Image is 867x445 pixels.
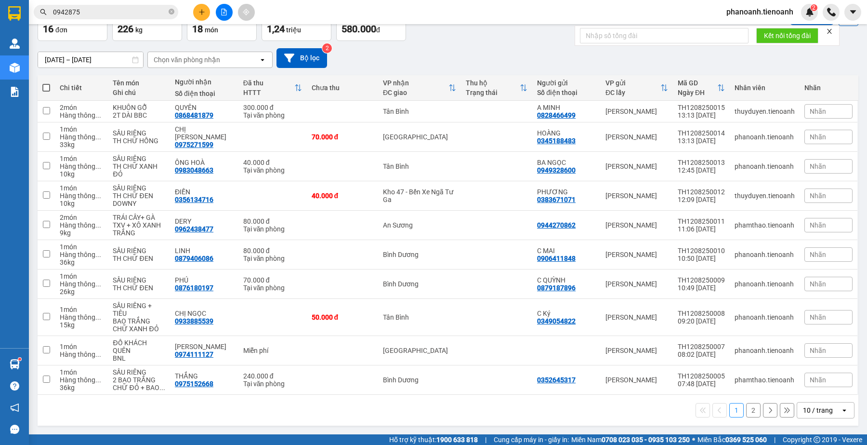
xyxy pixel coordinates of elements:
[113,192,165,207] div: TH CHỮ ĐEN DOWNY
[243,347,302,354] div: Miễn phí
[10,87,20,97] img: solution-icon
[113,214,165,221] div: TRÁI CÂY+ GÀ
[537,196,576,203] div: 0383671071
[678,372,725,380] div: TH1208250005
[60,155,103,162] div: 1 món
[60,321,103,329] div: 15 kg
[60,280,103,288] div: Hàng thông thường
[113,104,165,111] div: KHUÔN GỖ
[383,221,456,229] div: An Sương
[205,26,218,34] span: món
[692,438,695,442] span: ⚪️
[175,104,234,111] div: QUYÊN
[60,368,103,376] div: 1 món
[376,26,380,34] span: đ
[678,79,717,87] div: Mã GD
[113,284,165,292] div: TH CHỮ ĐEN
[312,133,373,141] div: 70.000 đ
[678,159,725,166] div: TH1208250013
[243,276,302,284] div: 70.000 đ
[466,79,520,87] div: Thu hộ
[810,133,826,141] span: Nhãn
[735,133,795,141] div: phanoanh.tienoanh
[60,200,103,207] div: 10 kg
[60,229,103,237] div: 9 kg
[735,84,795,92] div: Nhân viên
[10,359,20,369] img: warehouse-icon
[383,188,456,203] div: Kho 47 - Bến Xe Ngã Tư Ga
[383,133,456,141] div: [GEOGRAPHIC_DATA]
[537,310,596,317] div: C Ký
[60,258,103,266] div: 36 kg
[827,8,836,16] img: phone-icon
[60,84,103,92] div: Chi tiết
[678,276,725,284] div: TH1208250009
[175,380,213,388] div: 0975152668
[8,6,21,21] img: logo-vxr
[383,108,456,115] div: Tân Bình
[678,380,725,388] div: 07:48 [DATE]
[113,302,165,317] div: SẦU RIÊNG + TIÊU
[697,434,767,445] span: Miền Bắc
[113,247,165,255] div: SẦU RIÊNG
[810,108,826,115] span: Nhãn
[810,347,826,354] span: Nhãn
[60,384,103,391] div: 36 kg
[175,372,234,380] div: THẮNG
[53,7,167,17] input: Tìm tên, số ĐT hoặc mã đơn
[113,162,165,178] div: TH CHỮ XANH ĐỎ
[383,280,456,288] div: Bình Dương
[113,376,165,391] div: 2 BAO TRẮNG CHỮ ĐỎ + BAO XANH L
[810,376,826,384] span: Nhãn
[216,4,233,21] button: file-add
[810,162,826,170] span: Nhãn
[169,9,174,14] span: close-circle
[605,192,668,200] div: [PERSON_NAME]
[746,403,761,418] button: 2
[175,141,213,148] div: 0975271599
[95,133,101,141] span: ...
[95,376,101,384] span: ...
[175,284,213,292] div: 0876180197
[60,133,103,141] div: Hàng thông thường
[175,225,213,233] div: 0962438477
[60,104,103,111] div: 2 món
[678,196,725,203] div: 12:09 [DATE]
[436,436,478,444] strong: 1900 633 818
[175,196,213,203] div: 0356134716
[466,89,520,96] div: Trạng thái
[267,23,285,35] span: 1,24
[810,251,826,258] span: Nhãn
[60,251,103,258] div: Hàng thông thường
[113,111,165,119] div: 2T DÀI BBC
[312,313,373,321] div: 50.000 đ
[735,376,795,384] div: phamthao.tienoanh
[60,351,103,358] div: Hàng thông thường
[221,9,227,15] span: file-add
[95,162,101,170] span: ...
[735,162,795,170] div: phanoanh.tienoanh
[60,243,103,251] div: 1 món
[804,84,853,92] div: Nhãn
[826,28,833,35] span: close
[803,405,833,415] div: 10 / trang
[175,111,213,119] div: 0868481879
[383,251,456,258] div: Bình Dương
[243,111,302,119] div: Tại văn phòng
[537,79,596,87] div: Người gửi
[383,376,456,384] div: Bình Dương
[537,129,596,137] div: HOÀNG
[814,436,820,443] span: copyright
[811,4,817,11] sup: 2
[175,125,234,141] div: CHỊ HOA
[60,306,103,313] div: 1 món
[605,313,668,321] div: [PERSON_NAME]
[60,376,103,384] div: Hàng thông thường
[678,247,725,255] div: TH1208250010
[175,90,234,97] div: Số điện thoại
[461,75,532,101] th: Toggle SortBy
[389,434,478,445] span: Hỗ trợ kỹ thuật:
[175,217,234,225] div: DERY
[175,255,213,262] div: 0879406086
[678,137,725,145] div: 13:13 [DATE]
